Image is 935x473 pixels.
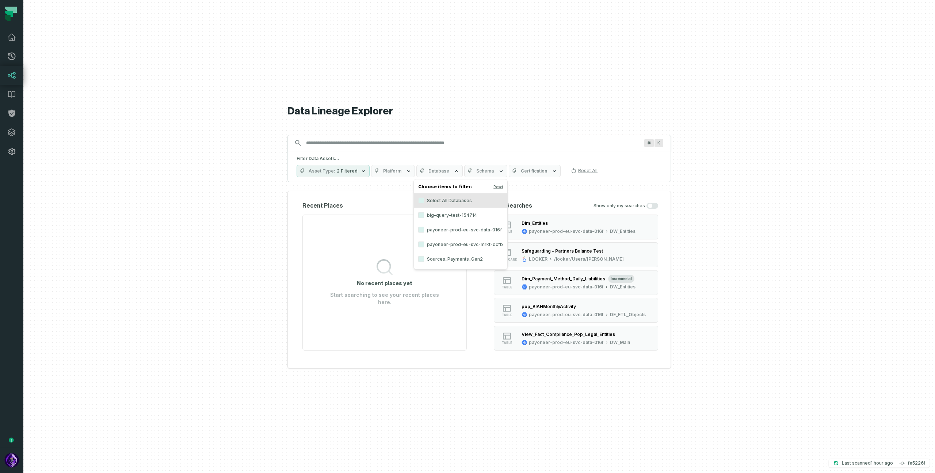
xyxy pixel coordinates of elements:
button: payoneer-prod-eu-svc-mrkt-bcfb [418,242,424,247]
label: payoneer-prod-eu-svc-mrkt-bcfb [414,237,507,252]
relative-time: Sep 1, 2025, 12:57 PM GMT+3 [871,460,893,466]
label: payoneer-prod-eu-svc-data-016f [414,223,507,237]
button: Reset [493,184,503,190]
label: big-query-test-154714 [414,208,507,223]
h4: fe5226f [908,461,925,465]
h4: Choose items to filter: [414,182,507,193]
button: big-query-test-154714 [418,212,424,218]
button: payoneer-prod-eu-svc-data-016f [418,227,424,233]
span: Press ⌘ + K to focus the search bar [644,139,654,147]
button: Last scanned[DATE] 12:57:43 PMfe5226f [829,459,930,468]
label: Sources_Payments_Gen2 [414,252,507,266]
button: Sources_Payments_Gen2 [418,256,424,262]
img: avatar of Ofir Or [4,453,19,468]
p: Last scanned [842,459,893,467]
div: Tooltip anchor [8,437,15,443]
span: Press ⌘ + K to focus the search bar [654,139,663,147]
h1: Data Lineage Explorer [287,105,671,118]
label: Select All Databases [414,193,507,208]
button: Select All Databases [418,198,424,204]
